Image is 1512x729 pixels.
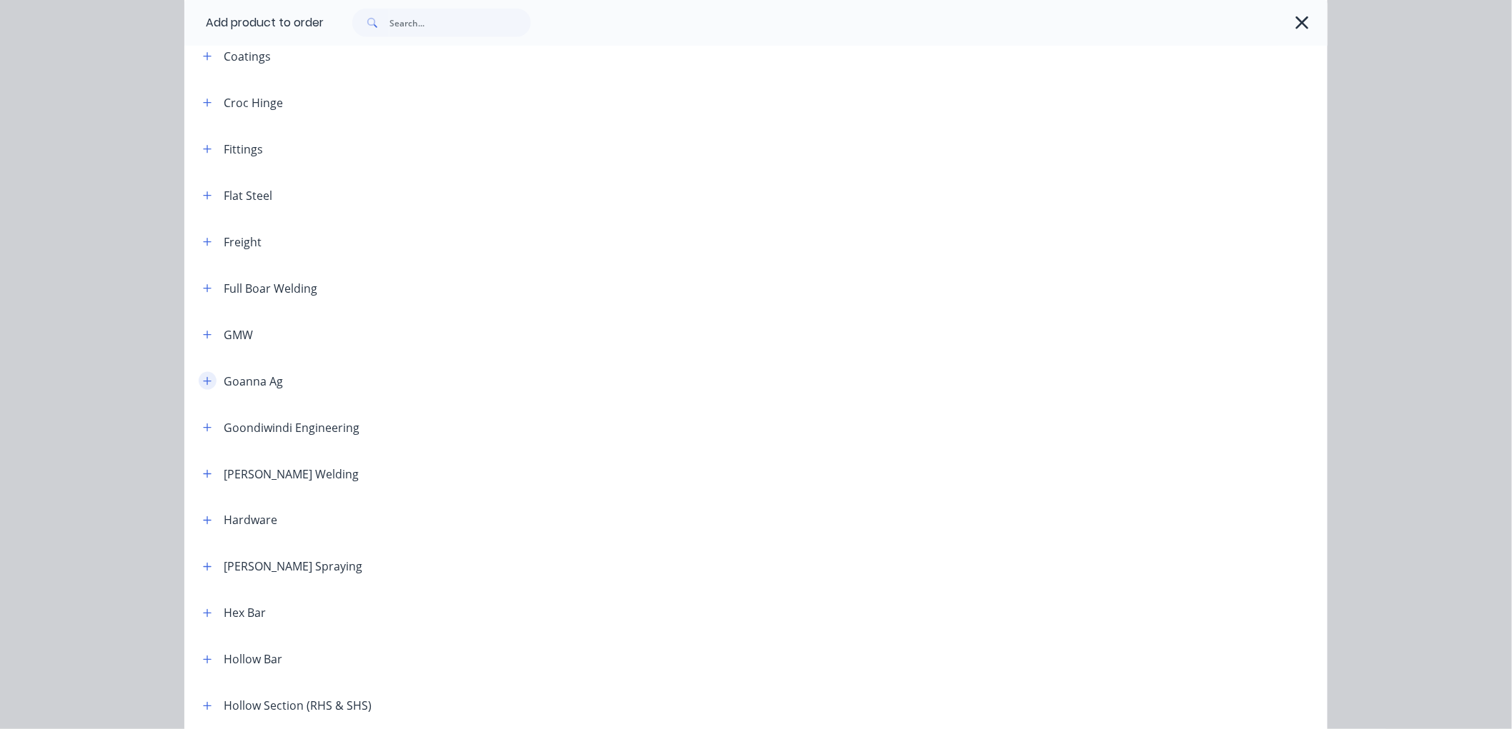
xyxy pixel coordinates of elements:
[224,48,271,65] div: Coatings
[224,373,283,390] div: Goanna Ag
[224,605,266,622] div: Hex Bar
[224,558,362,575] div: [PERSON_NAME] Spraying
[224,187,272,204] div: Flat Steel
[224,280,317,297] div: Full Boar Welding
[224,466,359,483] div: [PERSON_NAME] Welding
[224,94,283,111] div: Croc Hinge
[224,698,372,715] div: Hollow Section (RHS & SHS)
[224,651,282,668] div: Hollow Bar
[224,326,253,343] div: GMW
[224,233,262,251] div: Freight
[389,9,531,37] input: Search...
[224,512,277,529] div: Hardware
[224,141,263,158] div: Fittings
[224,419,359,436] div: Goondiwindi Engineering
